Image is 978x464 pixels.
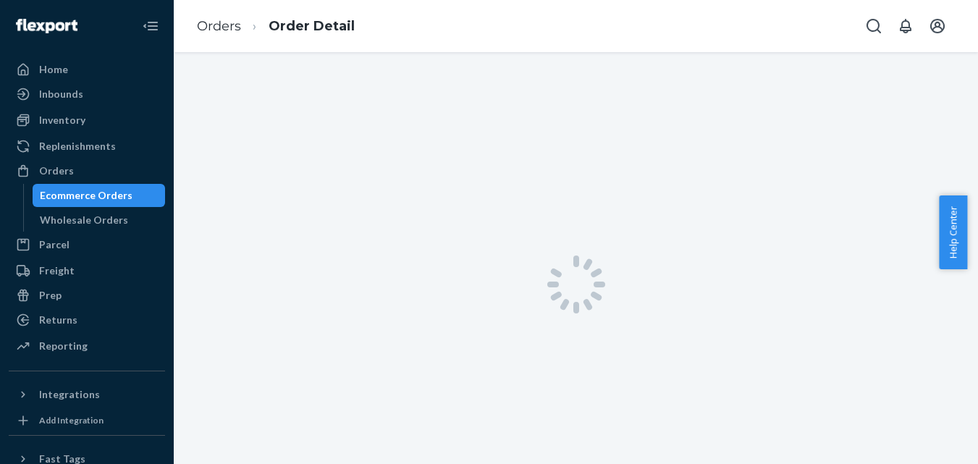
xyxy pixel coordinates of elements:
[136,12,165,41] button: Close Navigation
[9,159,165,182] a: Orders
[891,12,920,41] button: Open notifications
[9,383,165,406] button: Integrations
[923,12,952,41] button: Open account menu
[269,18,355,34] a: Order Detail
[39,263,75,278] div: Freight
[9,135,165,158] a: Replenishments
[40,213,128,227] div: Wholesale Orders
[9,259,165,282] a: Freight
[9,83,165,106] a: Inbounds
[859,12,888,41] button: Open Search Box
[9,58,165,81] a: Home
[39,113,85,127] div: Inventory
[39,87,83,101] div: Inbounds
[33,184,166,207] a: Ecommerce Orders
[39,164,74,178] div: Orders
[39,62,68,77] div: Home
[9,284,165,307] a: Prep
[39,237,69,252] div: Parcel
[185,5,366,48] ol: breadcrumbs
[39,339,88,353] div: Reporting
[9,412,165,429] a: Add Integration
[33,208,166,232] a: Wholesale Orders
[39,414,104,426] div: Add Integration
[9,308,165,332] a: Returns
[9,334,165,358] a: Reporting
[40,188,132,203] div: Ecommerce Orders
[16,19,77,33] img: Flexport logo
[9,233,165,256] a: Parcel
[39,139,116,153] div: Replenishments
[9,109,165,132] a: Inventory
[39,313,77,327] div: Returns
[39,387,100,402] div: Integrations
[197,18,241,34] a: Orders
[39,288,62,303] div: Prep
[939,195,967,269] button: Help Center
